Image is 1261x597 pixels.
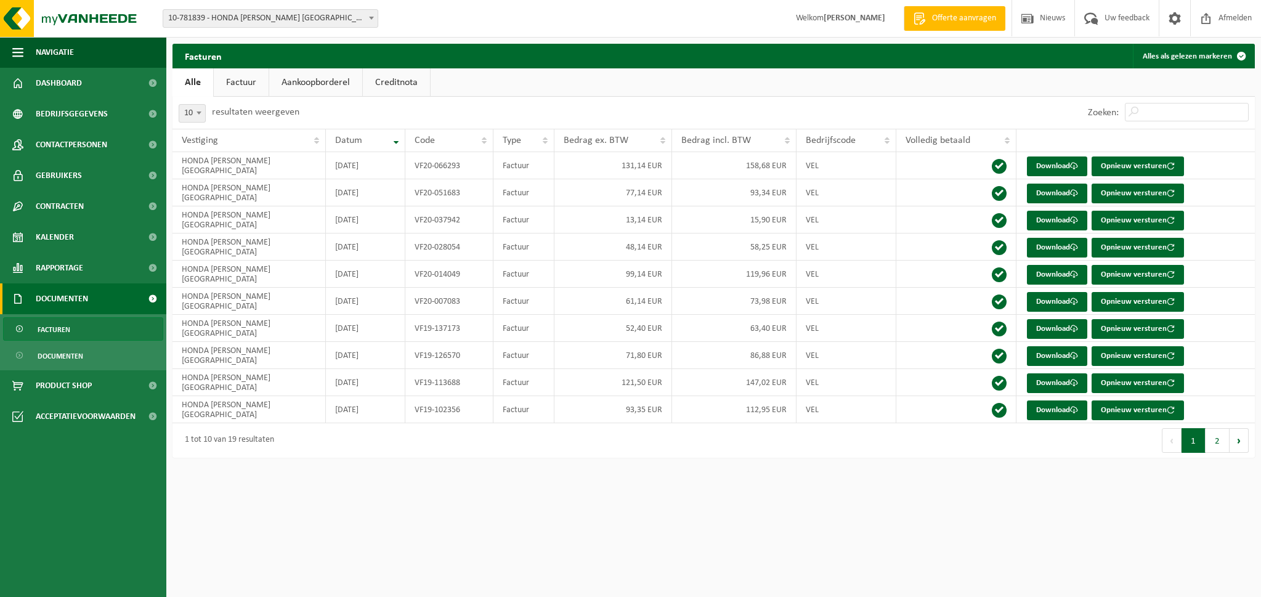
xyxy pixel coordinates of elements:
[672,206,797,234] td: 15,90 EUR
[1182,428,1206,453] button: 1
[405,396,493,423] td: VF19-102356
[554,288,672,315] td: 61,14 EUR
[1027,346,1087,366] a: Download
[554,369,672,396] td: 121,50 EUR
[36,191,84,222] span: Contracten
[493,315,554,342] td: Factuur
[672,342,797,369] td: 86,88 EUR
[212,107,299,117] label: resultaten weergeven
[824,14,885,23] strong: [PERSON_NAME]
[554,206,672,234] td: 13,14 EUR
[326,315,405,342] td: [DATE]
[335,136,362,145] span: Datum
[214,68,269,97] a: Factuur
[326,342,405,369] td: [DATE]
[172,68,213,97] a: Alle
[1088,108,1119,118] label: Zoeken:
[1027,400,1087,420] a: Download
[1027,373,1087,393] a: Download
[493,234,554,261] td: Factuur
[36,253,83,283] span: Rapportage
[172,315,326,342] td: HONDA [PERSON_NAME] [GEOGRAPHIC_DATA]
[493,206,554,234] td: Factuur
[797,369,897,396] td: VEL
[1092,400,1184,420] button: Opnieuw versturen
[326,261,405,288] td: [DATE]
[493,179,554,206] td: Factuur
[179,104,206,123] span: 10
[672,396,797,423] td: 112,95 EUR
[326,288,405,315] td: [DATE]
[672,234,797,261] td: 58,25 EUR
[493,369,554,396] td: Factuur
[672,261,797,288] td: 119,96 EUR
[326,179,405,206] td: [DATE]
[405,288,493,315] td: VF20-007083
[405,261,493,288] td: VF20-014049
[554,315,672,342] td: 52,40 EUR
[672,315,797,342] td: 63,40 EUR
[1162,428,1182,453] button: Previous
[503,136,521,145] span: Type
[797,179,897,206] td: VEL
[1092,238,1184,258] button: Opnieuw versturen
[405,369,493,396] td: VF19-113688
[269,68,362,97] a: Aankoopborderel
[797,152,897,179] td: VEL
[493,152,554,179] td: Factuur
[326,234,405,261] td: [DATE]
[172,288,326,315] td: HONDA [PERSON_NAME] [GEOGRAPHIC_DATA]
[3,344,163,367] a: Documenten
[38,344,83,368] span: Documenten
[172,369,326,396] td: HONDA [PERSON_NAME] [GEOGRAPHIC_DATA]
[1027,238,1087,258] a: Download
[1092,373,1184,393] button: Opnieuw versturen
[493,396,554,423] td: Factuur
[36,68,82,99] span: Dashboard
[493,288,554,315] td: Factuur
[36,99,108,129] span: Bedrijfsgegevens
[36,283,88,314] span: Documenten
[182,136,218,145] span: Vestiging
[415,136,435,145] span: Code
[1027,156,1087,176] a: Download
[672,152,797,179] td: 158,68 EUR
[405,179,493,206] td: VF20-051683
[672,369,797,396] td: 147,02 EUR
[36,160,82,191] span: Gebruikers
[806,136,856,145] span: Bedrijfscode
[1092,211,1184,230] button: Opnieuw versturen
[1092,319,1184,339] button: Opnieuw versturen
[326,396,405,423] td: [DATE]
[36,37,74,68] span: Navigatie
[405,342,493,369] td: VF19-126570
[554,152,672,179] td: 131,14 EUR
[405,152,493,179] td: VF20-066293
[326,152,405,179] td: [DATE]
[564,136,628,145] span: Bedrag ex. BTW
[493,342,554,369] td: Factuur
[1027,184,1087,203] a: Download
[554,179,672,206] td: 77,14 EUR
[554,261,672,288] td: 99,14 EUR
[797,234,897,261] td: VEL
[797,315,897,342] td: VEL
[172,206,326,234] td: HONDA [PERSON_NAME] [GEOGRAPHIC_DATA]
[1230,428,1249,453] button: Next
[906,136,970,145] span: Volledig betaald
[326,206,405,234] td: [DATE]
[797,288,897,315] td: VEL
[672,288,797,315] td: 73,98 EUR
[179,105,205,122] span: 10
[326,369,405,396] td: [DATE]
[1092,184,1184,203] button: Opnieuw versturen
[1092,292,1184,312] button: Opnieuw versturen
[179,429,274,452] div: 1 tot 10 van 19 resultaten
[797,206,897,234] td: VEL
[1092,346,1184,366] button: Opnieuw versturen
[797,261,897,288] td: VEL
[405,206,493,234] td: VF20-037942
[1027,211,1087,230] a: Download
[904,6,1005,31] a: Offerte aanvragen
[363,68,430,97] a: Creditnota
